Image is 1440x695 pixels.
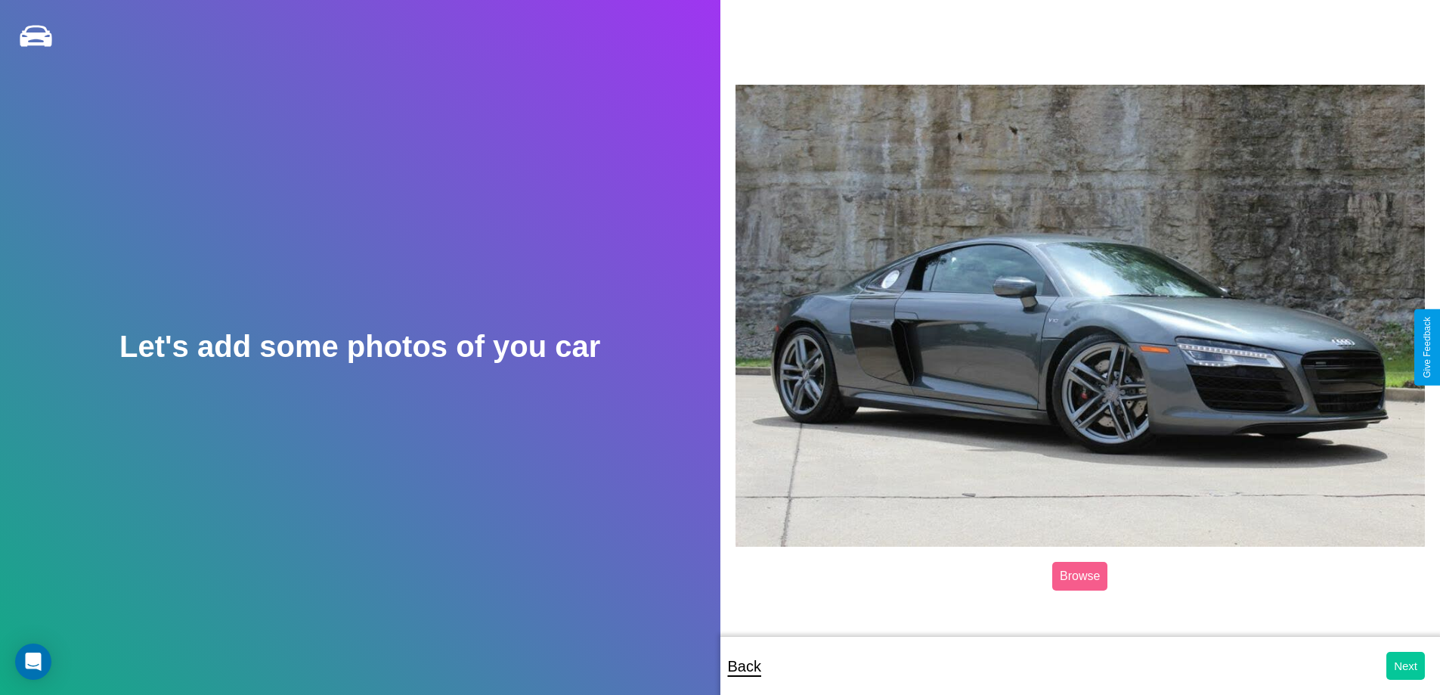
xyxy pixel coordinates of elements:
label: Browse [1052,562,1107,591]
h2: Let's add some photos of you car [119,330,600,364]
p: Back [728,653,761,680]
div: Give Feedback [1422,317,1432,378]
div: Open Intercom Messenger [15,644,51,680]
button: Next [1386,652,1425,680]
img: posted [735,85,1426,548]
